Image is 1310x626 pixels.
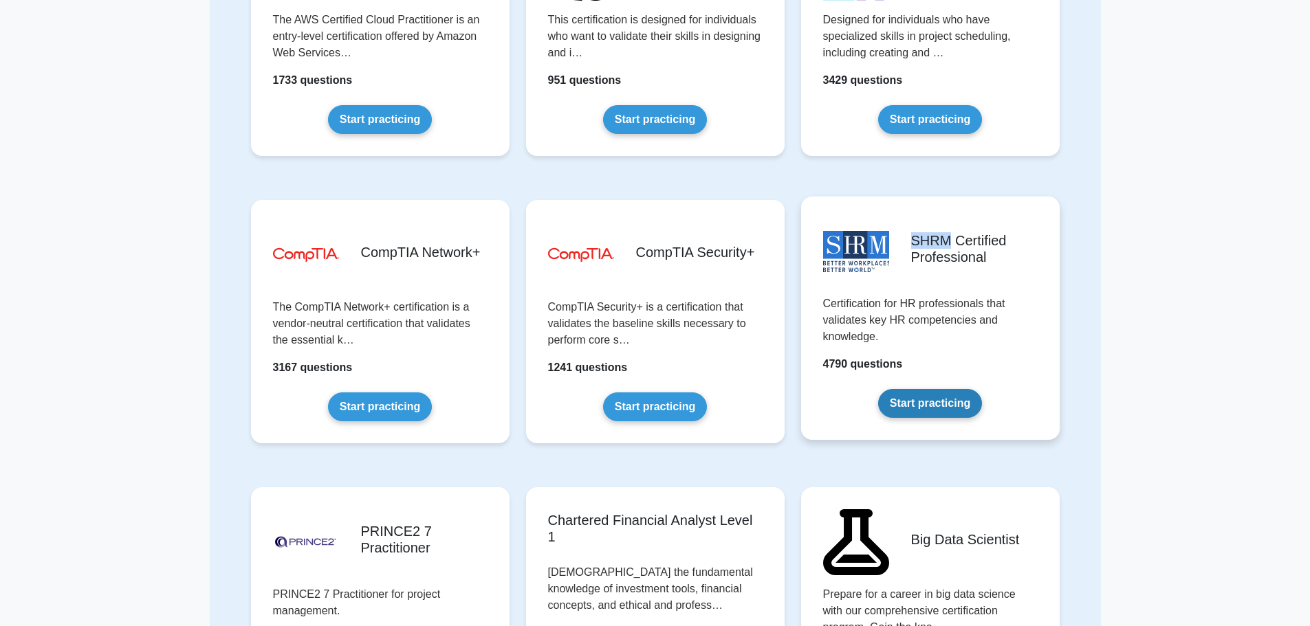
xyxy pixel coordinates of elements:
[603,105,707,134] a: Start practicing
[603,392,707,421] a: Start practicing
[328,392,432,421] a: Start practicing
[878,389,982,418] a: Start practicing
[328,105,432,134] a: Start practicing
[878,105,982,134] a: Start practicing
